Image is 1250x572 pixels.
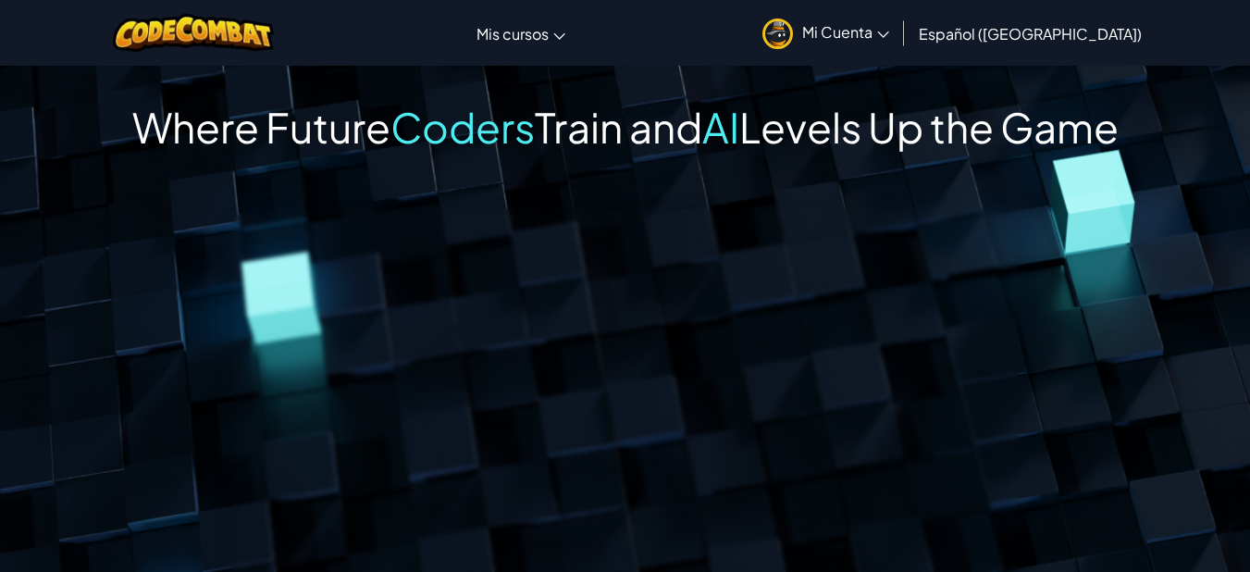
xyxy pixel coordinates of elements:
span: Train and [535,101,702,153]
a: Mi Cuenta [753,4,898,62]
a: Mis cursos [467,8,575,58]
span: Coders [390,101,535,153]
span: Mis cursos [476,24,549,44]
span: AI [702,101,739,153]
span: Español ([GEOGRAPHIC_DATA]) [919,24,1142,44]
span: Levels Up the Game [739,101,1119,153]
span: Mi Cuenta [802,22,889,42]
a: Español ([GEOGRAPHIC_DATA]) [910,8,1151,58]
img: CodeCombat logo [113,14,275,52]
span: Where Future [132,101,390,153]
img: avatar [762,19,793,49]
